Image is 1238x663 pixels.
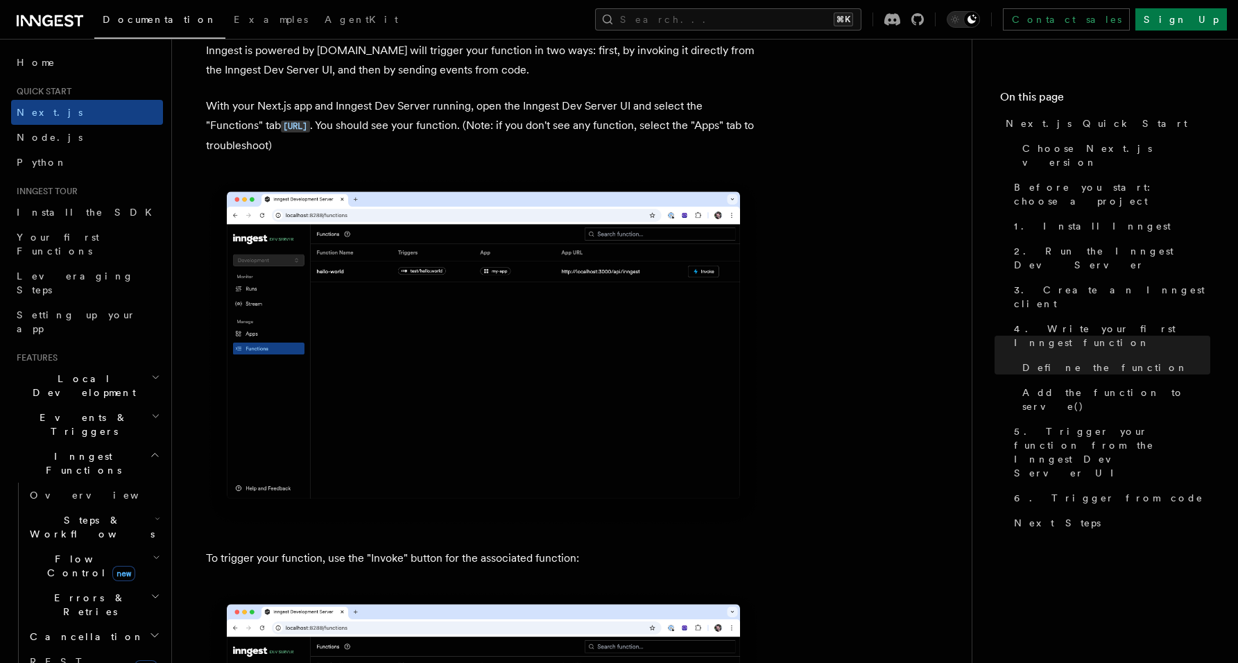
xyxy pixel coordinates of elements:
span: Features [11,352,58,363]
a: 6. Trigger from code [1008,485,1210,510]
h4: On this page [1000,89,1210,111]
a: Define the function [1017,355,1210,380]
button: Errors & Retries [24,585,163,624]
a: 3. Create an Inngest client [1008,277,1210,316]
span: Setting up your app [17,309,136,334]
a: 5. Trigger your function from the Inngest Dev Server UI [1008,419,1210,485]
a: Choose Next.js version [1017,136,1210,175]
span: Local Development [11,372,151,399]
a: Leveraging Steps [11,264,163,302]
a: AgentKit [316,4,406,37]
span: Next Steps [1014,516,1101,530]
a: Contact sales [1003,8,1130,31]
code: [URL] [281,121,310,132]
a: Home [11,50,163,75]
button: Cancellation [24,624,163,649]
span: 4. Write your first Inngest function [1014,322,1210,350]
span: 5. Trigger your function from the Inngest Dev Server UI [1014,424,1210,480]
span: Define the function [1022,361,1188,374]
a: Your first Functions [11,225,163,264]
a: Python [11,150,163,175]
span: new [112,566,135,581]
a: Install the SDK [11,200,163,225]
p: To trigger your function, use the "Invoke" button for the associated function: [206,549,761,568]
p: With your Next.js app and Inngest Dev Server running, open the Inngest Dev Server UI and select t... [206,96,761,155]
span: Add the function to serve() [1022,386,1210,413]
a: Next Steps [1008,510,1210,535]
a: Next.js [11,100,163,125]
span: Cancellation [24,630,144,644]
a: Next.js Quick Start [1000,111,1210,136]
button: Flow Controlnew [24,546,163,585]
a: Sign Up [1135,8,1227,31]
span: Python [17,157,67,168]
a: Documentation [94,4,225,39]
span: 2. Run the Inngest Dev Server [1014,244,1210,272]
button: Steps & Workflows [24,508,163,546]
span: Errors & Retries [24,591,151,619]
span: Before you start: choose a project [1014,180,1210,208]
button: Inngest Functions [11,444,163,483]
a: 1. Install Inngest [1008,214,1210,239]
span: Next.js [17,107,83,118]
button: Search...⌘K [595,8,861,31]
span: 1. Install Inngest [1014,219,1171,233]
span: Events & Triggers [11,411,151,438]
span: Install the SDK [17,207,160,218]
span: Node.js [17,132,83,143]
img: Inngest Dev Server web interface's functions tab with functions listed [206,178,761,526]
span: Home [17,55,55,69]
span: Choose Next.js version [1022,141,1210,169]
span: Flow Control [24,552,153,580]
a: Before you start: choose a project [1008,175,1210,214]
p: Inngest is powered by [DOMAIN_NAME] will trigger your function in two ways: first, by invoking it... [206,41,761,80]
span: Inngest tour [11,186,78,197]
span: 6. Trigger from code [1014,491,1203,505]
button: Local Development [11,366,163,405]
span: Steps & Workflows [24,513,155,541]
span: Documentation [103,14,217,25]
a: Add the function to serve() [1017,380,1210,419]
a: Overview [24,483,163,508]
button: Events & Triggers [11,405,163,444]
a: [URL] [281,119,310,132]
span: Leveraging Steps [17,270,134,295]
a: Setting up your app [11,302,163,341]
kbd: ⌘K [834,12,853,26]
a: 2. Run the Inngest Dev Server [1008,239,1210,277]
span: Inngest Functions [11,449,150,477]
span: Your first Functions [17,232,99,257]
a: Examples [225,4,316,37]
a: 4. Write your first Inngest function [1008,316,1210,355]
span: Quick start [11,86,71,97]
span: 3. Create an Inngest client [1014,283,1210,311]
span: Examples [234,14,308,25]
span: AgentKit [325,14,398,25]
span: Overview [30,490,173,501]
a: Node.js [11,125,163,150]
span: Next.js Quick Start [1006,117,1187,130]
button: Toggle dark mode [947,11,980,28]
